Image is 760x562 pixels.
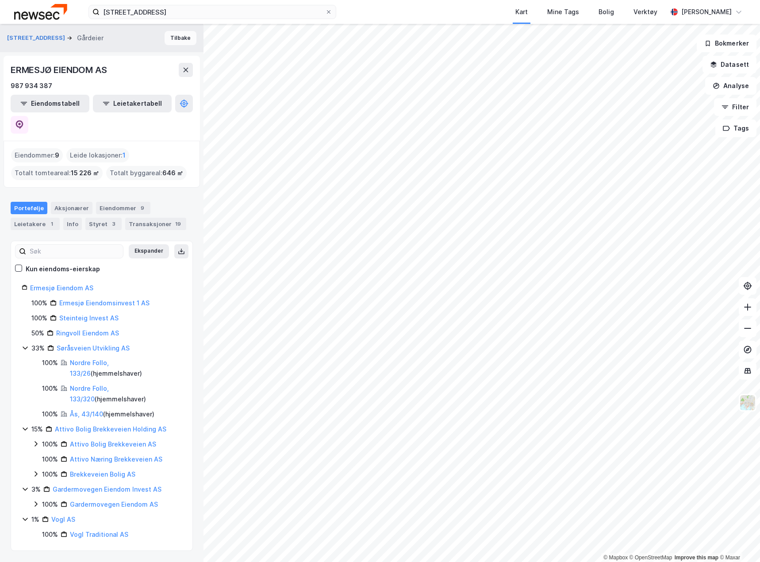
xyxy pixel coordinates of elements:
[11,95,89,112] button: Eiendomstabell
[70,385,109,403] a: Nordre Follo, 133/320
[70,383,182,404] div: ( hjemmelshaver )
[739,394,756,411] img: Z
[547,7,579,17] div: Mine Tags
[11,166,103,180] div: Totalt tomteareal :
[42,499,58,510] div: 100%
[599,7,614,17] div: Bolig
[70,470,135,478] a: Brekkeveien Bolig AS
[51,516,75,523] a: Vogl AS
[26,264,100,274] div: Kun eiendoms-eierskap
[42,454,58,465] div: 100%
[59,299,150,307] a: Ermesjø Eiendomsinvest 1 AS
[31,484,41,495] div: 3%
[71,168,99,178] span: 15 226 ㎡
[63,218,82,230] div: Info
[11,218,60,230] div: Leietakere
[705,77,756,95] button: Analyse
[57,344,130,352] a: Søråsveien Utvikling AS
[162,168,183,178] span: 646 ㎡
[31,313,47,323] div: 100%
[42,469,58,480] div: 100%
[70,358,182,379] div: ( hjemmelshaver )
[714,98,756,116] button: Filter
[77,33,104,43] div: Gårdeier
[31,328,44,339] div: 50%
[697,35,756,52] button: Bokmerker
[42,409,58,420] div: 100%
[173,219,183,228] div: 19
[7,34,67,42] button: [STREET_ADDRESS]
[70,440,156,448] a: Attivo Bolig Brekkeveien AS
[11,63,108,77] div: ERMESJØ EIENDOM AS
[11,81,52,91] div: 987 934 387
[11,202,47,214] div: Portefølje
[55,425,166,433] a: Attivo Bolig Brekkeveien Holding AS
[31,343,45,354] div: 33%
[681,7,732,17] div: [PERSON_NAME]
[109,219,118,228] div: 3
[702,56,756,73] button: Datasett
[42,358,58,368] div: 100%
[716,520,760,562] iframe: Chat Widget
[31,298,47,308] div: 100%
[42,439,58,450] div: 100%
[125,218,186,230] div: Transaksjoner
[70,500,158,508] a: Gardermovegen Eiendom AS
[603,554,628,561] a: Mapbox
[715,119,756,137] button: Tags
[123,150,126,161] span: 1
[11,148,63,162] div: Eiendommer :
[70,409,154,420] div: ( hjemmelshaver )
[515,7,528,17] div: Kart
[51,202,92,214] div: Aksjonærer
[30,284,93,292] a: Ermesjø Eiendom AS
[85,218,122,230] div: Styret
[93,95,172,112] button: Leietakertabell
[56,329,119,337] a: Ringvoll Eiendom AS
[106,166,187,180] div: Totalt byggareal :
[31,514,39,525] div: 1%
[55,150,59,161] span: 9
[42,383,58,394] div: 100%
[66,148,129,162] div: Leide lokasjoner :
[96,202,150,214] div: Eiendommer
[100,5,325,19] input: Søk på adresse, matrikkel, gårdeiere, leietakere eller personer
[70,531,128,538] a: Vogl Traditional AS
[70,359,109,377] a: Nordre Follo, 133/26
[675,554,718,561] a: Improve this map
[165,31,196,45] button: Tilbake
[70,410,103,418] a: Ås, 43/140
[138,204,147,212] div: 9
[633,7,657,17] div: Verktøy
[59,314,119,322] a: Steinteig Invest AS
[129,244,169,258] button: Ekspander
[47,219,56,228] div: 1
[26,245,123,258] input: Søk
[42,529,58,540] div: 100%
[53,485,161,493] a: Gardermovegen Eiendom Invest AS
[629,554,672,561] a: OpenStreetMap
[14,4,67,19] img: newsec-logo.f6e21ccffca1b3a03d2d.png
[70,455,162,463] a: Attivo Næring Brekkeveien AS
[31,424,43,435] div: 15%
